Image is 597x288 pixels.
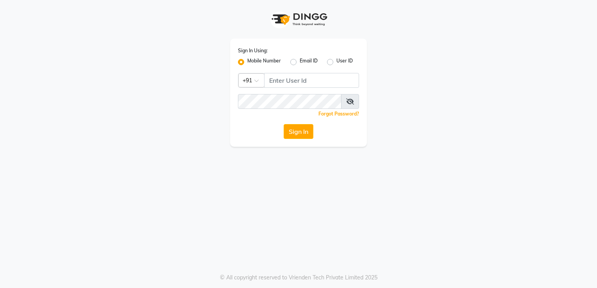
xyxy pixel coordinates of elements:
[238,47,268,54] label: Sign In Using:
[318,111,359,117] a: Forgot Password?
[300,57,318,67] label: Email ID
[284,124,313,139] button: Sign In
[267,8,330,31] img: logo1.svg
[336,57,353,67] label: User ID
[238,94,341,109] input: Username
[247,57,281,67] label: Mobile Number
[264,73,359,88] input: Username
